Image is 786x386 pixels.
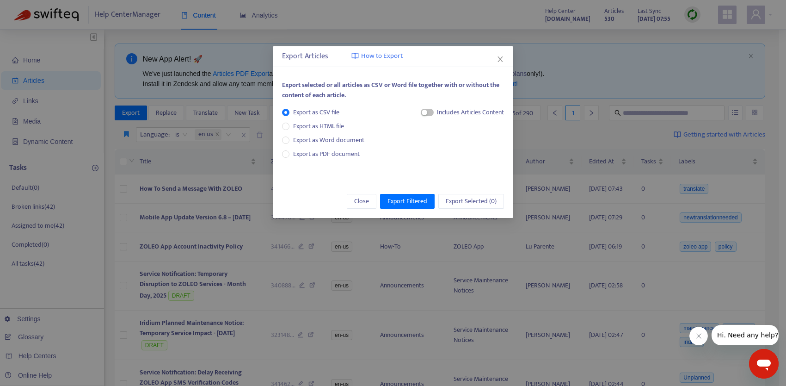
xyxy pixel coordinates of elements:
iframe: Message from company [712,325,779,345]
button: Close [347,194,376,209]
iframe: Button to launch messaging window [749,349,779,379]
button: Export Selected (0) [438,194,504,209]
img: image-link [351,52,359,60]
span: Close [354,196,369,206]
span: Export as PDF document [293,149,360,159]
span: How to Export [361,51,403,62]
div: Export Articles [282,51,504,62]
div: Includes Articles Content [437,107,504,118]
span: Export Filtered [387,196,427,206]
span: Export as CSV file [289,107,343,118]
span: Export selected or all articles as CSV or Word file together with or without the content of each ... [282,80,499,100]
span: Export as HTML file [289,121,348,131]
span: Export as Word document [289,135,368,145]
iframe: Close message [689,327,708,345]
a: How to Export [351,51,403,62]
span: close [497,56,504,63]
button: Close [495,54,505,64]
button: Export Filtered [380,194,435,209]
